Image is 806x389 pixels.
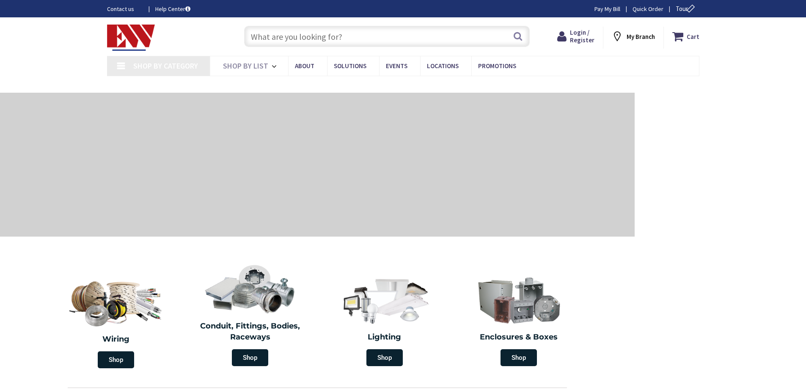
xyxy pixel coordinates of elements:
[427,62,459,70] span: Locations
[501,349,537,366] span: Shop
[107,25,155,51] img: Electrical Wholesalers, Inc.
[53,334,179,345] h2: Wiring
[98,351,134,368] span: Shop
[557,29,594,44] a: Login / Register
[687,29,699,44] strong: Cart
[627,33,655,41] strong: My Branch
[155,5,190,13] a: Help Center
[324,332,446,343] h2: Lighting
[454,271,584,370] a: Enclosures & Boxes Shop
[386,62,407,70] span: Events
[672,29,699,44] a: Cart
[458,332,580,343] h2: Enclosures & Boxes
[633,5,663,13] a: Quick Order
[319,271,450,370] a: Lighting Shop
[185,260,316,370] a: Conduit, Fittings, Bodies, Raceways Shop
[334,62,366,70] span: Solutions
[49,271,183,372] a: Wiring Shop
[107,5,142,13] a: Contact us
[366,349,403,366] span: Shop
[190,321,311,342] h2: Conduit, Fittings, Bodies, Raceways
[478,62,516,70] span: Promotions
[570,28,594,44] span: Login / Register
[611,29,655,44] div: My Branch
[244,26,530,47] input: What are you looking for?
[133,61,198,71] span: Shop By Category
[594,5,620,13] a: Pay My Bill
[295,62,314,70] span: About
[676,5,697,13] span: Tour
[223,61,268,71] span: Shop By List
[232,349,268,366] span: Shop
